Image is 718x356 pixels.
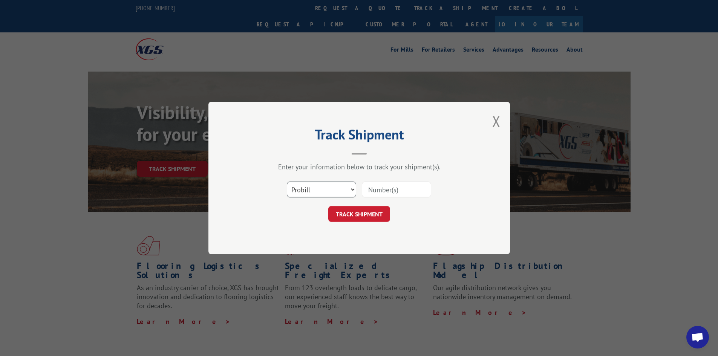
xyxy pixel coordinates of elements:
[362,182,431,197] input: Number(s)
[328,206,390,222] button: TRACK SHIPMENT
[492,111,501,131] button: Close modal
[246,129,472,144] h2: Track Shipment
[246,162,472,171] div: Enter your information below to track your shipment(s).
[686,326,709,348] div: Open chat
